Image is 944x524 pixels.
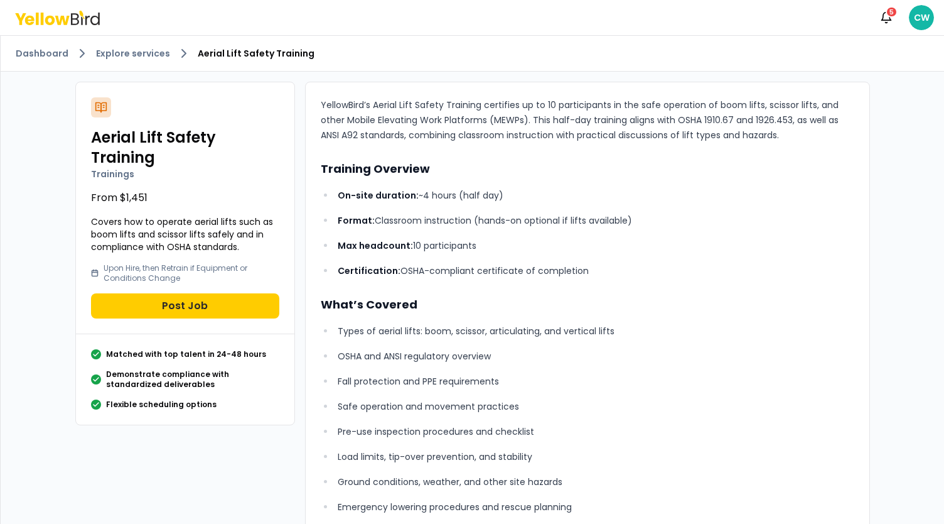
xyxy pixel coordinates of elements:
[106,369,279,390] p: Demonstrate compliance with standardized deliverables
[338,474,854,489] p: Ground conditions, weather, and other site hazards
[106,349,266,359] p: Matched with top talent in 24-48 hours
[91,293,279,319] button: Post Job
[96,47,170,60] a: Explore services
[338,263,854,278] p: OSHA-compliant certificate of completion
[338,188,854,203] p: ~4 hours (half day)
[321,97,854,143] p: YellowBird’s Aerial Lift Safety Training certifies up to 10 participants in the safe operation of...
[338,214,375,227] strong: Format:
[338,265,400,277] strong: Certification:
[338,238,854,253] p: 10 participants
[874,5,899,30] button: 5
[91,216,279,253] p: Covers how to operate aerial lifts such as boom lifts and scissor lifts safely and in compliance ...
[886,6,898,18] div: 5
[16,46,929,61] nav: breadcrumb
[106,400,217,410] p: Flexible scheduling options
[338,239,413,252] strong: Max headcount:
[91,190,279,205] p: From $1,451
[338,213,854,228] p: Classroom instruction (hands-on optional if lifts available)
[91,168,279,180] p: Trainings
[338,449,854,464] p: Load limits, tip-over prevention, and stability
[338,424,854,439] p: Pre-use inspection procedures and checklist
[338,349,854,364] p: OSHA and ANSI regulatory overview
[909,5,934,30] span: CW
[338,374,854,389] p: Fall protection and PPE requirements
[338,499,854,515] p: Emergency lowering procedures and rescue planning
[104,263,279,283] p: Upon Hire, then Retrain if Equipment or Conditions Change
[321,297,417,312] strong: What’s Covered
[321,161,430,177] strong: Training Overview
[91,128,279,168] h2: Aerial Lift Safety Training
[338,189,419,202] strong: On-site duration:
[338,399,854,414] p: Safe operation and movement practices
[16,47,68,60] a: Dashboard
[338,324,854,339] p: Types of aerial lifts: boom, scissor, articulating, and vertical lifts
[198,47,314,60] span: Aerial Lift Safety Training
